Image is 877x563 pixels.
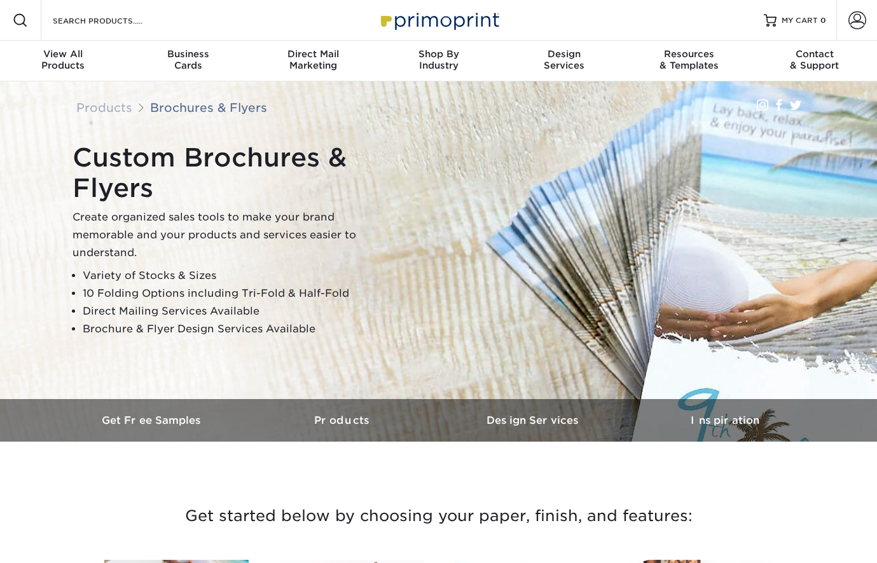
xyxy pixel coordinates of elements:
[752,48,877,71] div: & Support
[73,208,390,262] p: Create organized sales tools to make your brand memorable and your products and services easier t...
[150,100,267,114] a: Brochures & Flyers
[67,487,811,545] h3: Get started below by choosing your paper, finish, and features:
[251,48,376,60] span: Direct Mail
[73,142,390,203] h1: Custom Brochures & Flyers
[626,41,752,81] a: Resources& Templates
[376,48,501,71] div: Industry
[83,267,390,285] li: Variety of Stocks & Sizes
[626,48,752,71] div: & Templates
[83,302,390,320] li: Direct Mailing Services Available
[52,13,176,28] input: SEARCH PRODUCTS.....
[83,285,390,302] li: 10 Folding Options including Tri-Fold & Half-Fold
[248,414,439,426] h3: Products
[57,414,248,426] h3: Get Free Samples
[439,399,630,442] a: Design Services
[376,48,501,60] span: Shop By
[630,399,820,442] a: Inspiration
[782,15,818,26] span: MY CART
[439,414,630,426] h3: Design Services
[820,16,826,25] span: 0
[501,41,626,81] a: DesignServices
[630,414,820,426] h3: Inspiration
[83,320,390,338] li: Brochure & Flyer Design Services Available
[626,48,752,60] span: Resources
[57,399,248,442] a: Get Free Samples
[376,41,501,81] a: Shop ByIndustry
[251,41,376,81] a: Direct MailMarketing
[125,48,251,60] span: Business
[501,48,626,60] span: Design
[375,6,502,34] img: Primoprint
[251,48,376,71] div: Marketing
[752,41,877,81] a: Contact& Support
[76,100,132,114] a: Products
[501,48,626,71] div: Services
[752,48,877,60] span: Contact
[125,41,251,81] a: BusinessCards
[125,48,251,71] div: Cards
[248,399,439,442] a: Products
